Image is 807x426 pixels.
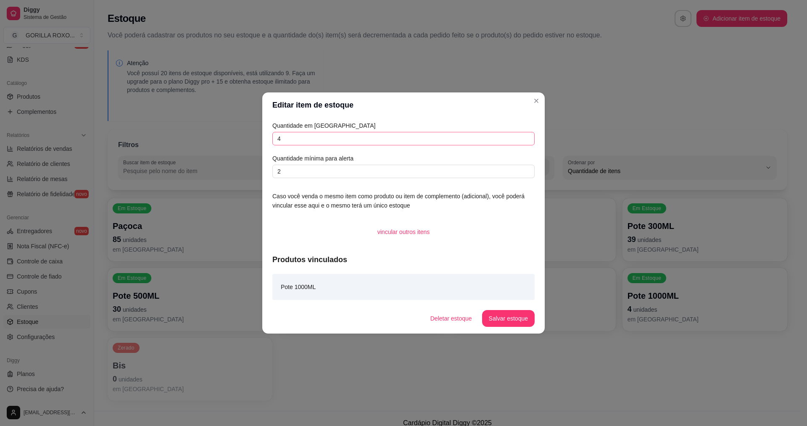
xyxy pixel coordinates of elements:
button: Salvar estoque [482,310,535,327]
button: Deletar estoque [424,310,479,327]
button: Close [530,94,543,108]
article: Quantidade em [GEOGRAPHIC_DATA] [272,121,535,130]
header: Editar item de estoque [262,92,545,118]
article: Pote 1000ML [281,282,316,292]
article: Caso você venda o mesmo item como produto ou item de complemento (adicional), você poderá vincula... [272,192,535,210]
article: Produtos vinculados [272,254,535,266]
button: vincular outros itens [371,224,437,240]
article: Quantidade mínima para alerta [272,154,535,163]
